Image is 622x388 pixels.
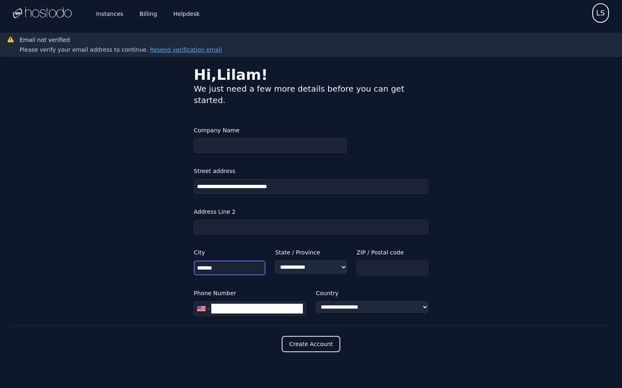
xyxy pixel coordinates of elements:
span: LS [596,7,605,19]
label: Address Line 2 [194,207,428,217]
div: We just need a few more details before you can get started. [194,83,428,106]
label: ZIP / Postal code [357,248,428,257]
div: Please verify your email address to continue. [20,46,222,54]
label: Phone Number [194,288,306,298]
label: Country [316,288,428,298]
button: User menu [592,3,609,23]
label: State / Province [275,248,347,257]
div: Hi, Lilam ! [194,67,428,83]
h3: Email not verified [20,36,222,44]
img: Logo [13,7,72,19]
label: City [194,248,265,257]
button: Resend verification email [148,46,222,54]
label: Company Name [194,125,347,135]
label: Street address [194,166,428,176]
button: Create Account [282,336,340,352]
